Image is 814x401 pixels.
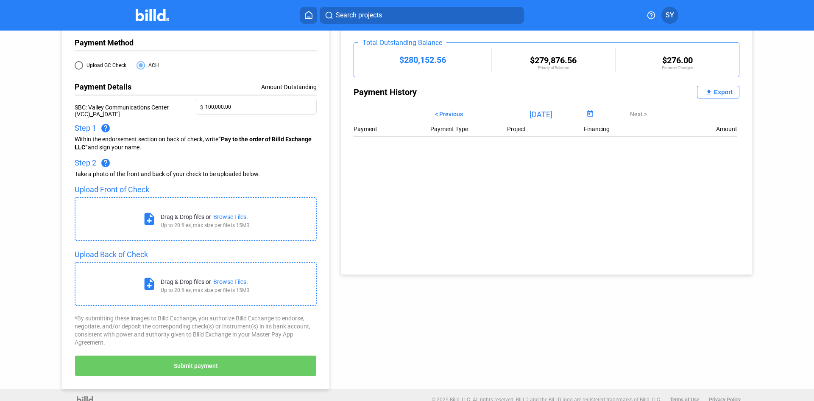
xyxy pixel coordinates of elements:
div: Financing [584,126,661,132]
button: Next > [624,107,653,121]
mat-icon: help [100,158,111,168]
div: Browse Files. [213,278,248,285]
mat-icon: note_add [142,277,156,291]
div: Drag & Drop files or [161,278,211,285]
button: Open calendar [584,109,596,120]
div: Principal Balance [492,65,615,70]
div: Step 2 [75,158,317,168]
div: *By submitting these images to Billd Exchange, you authorize Billd Exchange to endorse, negotiate... [75,314,317,347]
div: $279,876.56 [492,55,615,65]
div: Upload Back of Check [75,250,317,260]
div: Payment Details [75,82,196,91]
span: Upload GC Check [83,62,126,69]
div: Finance Charges [616,65,739,70]
div: Up to 20 files, max size per file is 15MB [161,287,249,293]
div: $280,152.56 [354,55,491,65]
div: Upload Front of Check [75,185,317,195]
div: Within the endorsement section on back of check, write and sign your name. [75,135,317,151]
mat-icon: help [100,123,111,133]
span: “Pay to the order of Billd Exchange LLC” [75,136,312,151]
span: Search projects [336,10,382,20]
button: SY [661,7,678,24]
span: $ [200,100,205,112]
div: Payment Type [430,126,507,132]
div: Step 1 [75,123,317,133]
div: Export [714,89,733,95]
mat-icon: note_add [142,212,156,226]
span: ACH [145,62,159,69]
span: < Previous [435,111,463,118]
div: Payment Method [75,38,317,47]
div: Take a photo of the front and back of your check to be uploaded below. [75,170,317,178]
div: Amount [716,126,737,132]
button: Export [697,86,739,98]
div: Amount Outstanding [196,82,317,91]
div: Browse Files. [213,213,248,220]
span: Next > [630,111,647,118]
div: Payment [354,126,430,132]
div: Project [507,126,584,132]
div: $276.00 [616,55,739,65]
button: < Previous [429,107,469,121]
div: Up to 20 files, max size per file is 15MB [161,222,249,228]
div: Drag & Drop files or [161,213,211,220]
input: 0.00 [205,100,312,112]
mat-icon: file_upload [704,87,714,97]
div: SBC: Valley Communications Center (VCC)_PA_[DATE] [75,99,196,123]
button: Search projects [320,7,524,24]
div: Total Outstanding Balance [358,39,446,47]
img: Billd Company Logo [136,9,169,21]
span: Submit payment [174,362,218,369]
span: SY [666,10,674,20]
div: Payment History [354,86,546,98]
button: Submit payment [75,355,317,376]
